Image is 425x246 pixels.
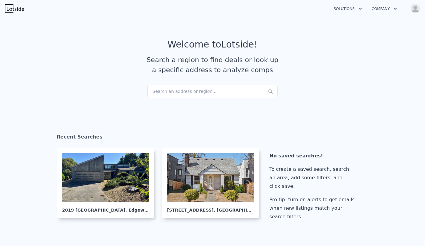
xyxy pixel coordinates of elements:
a: [STREET_ADDRESS], [GEOGRAPHIC_DATA] [162,148,264,218]
img: avatar [410,4,420,13]
div: Welcome to Lotside ! [167,39,258,50]
div: Pro tip: turn on alerts to get emails when new listings match your search filters. [269,195,357,221]
div: Search an address or region... [147,85,278,98]
div: Recent Searches [57,128,368,148]
a: 2019 [GEOGRAPHIC_DATA], Edgewood [57,148,159,218]
button: Company [367,3,402,14]
div: 2019 [GEOGRAPHIC_DATA] , Edgewood [62,202,149,213]
div: [STREET_ADDRESS] , [GEOGRAPHIC_DATA] [167,202,254,213]
div: No saved searches! [269,152,357,160]
button: Solutions [329,3,367,14]
img: Lotside [5,4,24,13]
div: Search a region to find deals or look up a specific address to analyze comps [144,55,281,75]
div: To create a saved search, search an area, add some filters, and click save. [269,165,357,191]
